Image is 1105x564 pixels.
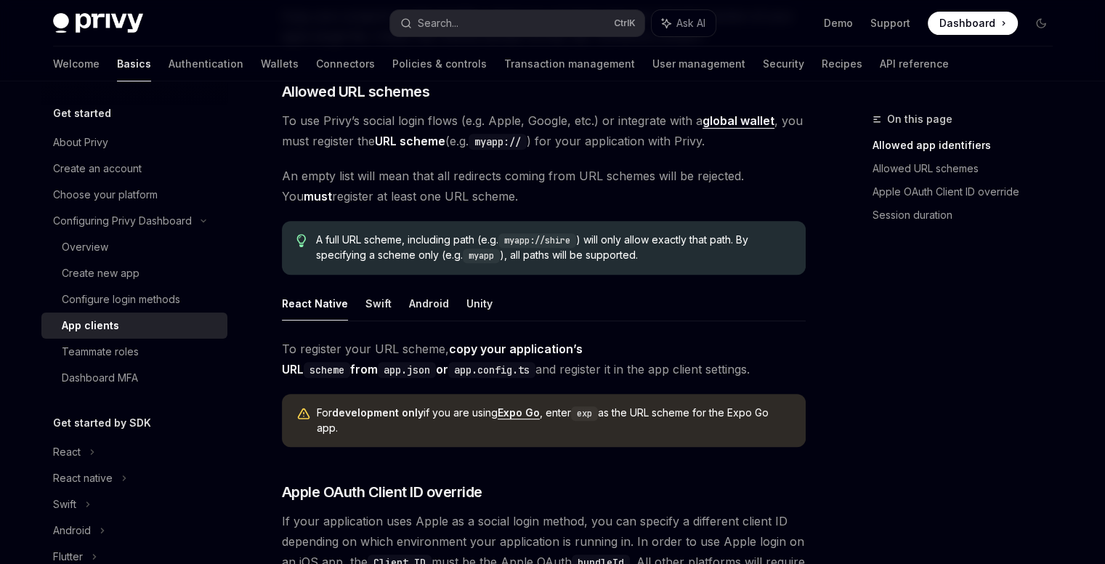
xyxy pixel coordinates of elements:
span: Ctrl K [614,17,636,29]
strong: development only [332,406,424,419]
a: Teammate roles [41,339,227,365]
div: React [53,443,81,461]
a: Wallets [261,47,299,81]
div: Choose your platform [53,186,158,204]
div: React native [53,470,113,487]
a: Transaction management [504,47,635,81]
code: exp [571,406,598,421]
a: API reference [880,47,949,81]
div: Android [53,522,91,539]
a: global wallet [703,113,774,129]
div: Configuring Privy Dashboard [53,212,192,230]
a: Choose your platform [41,182,227,208]
a: Basics [117,47,151,81]
code: scheme [304,362,350,378]
a: App clients [41,313,227,339]
a: Create an account [41,156,227,182]
code: app.config.ts [448,362,535,378]
button: React Native [282,286,348,321]
button: Toggle dark mode [1029,12,1053,35]
div: Swift [53,496,76,513]
strong: copy your application’s URL from or [282,342,583,376]
div: For if you are using , enter as the URL scheme for the Expo Go app. [317,406,791,435]
svg: Tip [296,234,307,247]
img: dark logo [53,13,143,33]
a: Configure login methods [41,286,227,313]
a: Connectors [316,47,375,81]
div: Create new app [62,265,139,282]
div: Teammate roles [62,343,139,360]
code: myapp:// [469,134,527,150]
span: Allowed URL schemes [282,81,430,102]
a: User management [652,47,745,81]
a: Create new app [41,260,227,286]
h5: Get started by SDK [53,414,151,432]
div: About Privy [53,134,108,151]
button: Search...CtrlK [390,10,644,36]
a: Security [763,47,804,81]
a: Support [870,16,910,31]
div: Overview [62,238,108,256]
span: Dashboard [939,16,995,31]
svg: Warning [296,407,311,422]
a: Apple OAuth Client ID override [873,180,1064,204]
span: On this page [887,110,952,128]
strong: URL scheme [375,134,445,148]
span: Apple OAuth Client ID override [282,482,482,502]
div: Search... [418,15,458,32]
div: App clients [62,317,119,334]
a: Recipes [822,47,862,81]
code: myapp [463,249,500,263]
span: To register your URL scheme, and register it in the app client settings. [282,339,806,379]
a: Authentication [169,47,243,81]
a: Allowed URL schemes [873,157,1064,180]
span: To use Privy’s social login flows (e.g. Apple, Google, etc.) or integrate with a , you must regis... [282,110,806,151]
div: Configure login methods [62,291,180,308]
code: app.json [378,362,436,378]
code: myapp://shire [498,233,576,248]
a: Overview [41,234,227,260]
span: An empty list will mean that all redirects coming from URL schemes will be rejected. You register... [282,166,806,206]
button: Ask AI [652,10,716,36]
a: Welcome [53,47,100,81]
a: Dashboard MFA [41,365,227,391]
strong: must [304,189,332,204]
a: Demo [824,16,853,31]
span: Ask AI [676,16,705,31]
div: Dashboard MFA [62,369,138,387]
h5: Get started [53,105,111,122]
a: Policies & controls [392,47,487,81]
a: Expo Go [498,406,540,419]
span: A full URL scheme, including path (e.g. ) will only allow exactly that path. By specifying a sche... [316,233,790,263]
div: Create an account [53,160,142,177]
a: Allowed app identifiers [873,134,1064,157]
button: Unity [466,286,493,321]
a: About Privy [41,129,227,156]
a: Dashboard [928,12,1018,35]
button: Android [409,286,449,321]
button: Swift [365,286,392,321]
a: Session duration [873,204,1064,227]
